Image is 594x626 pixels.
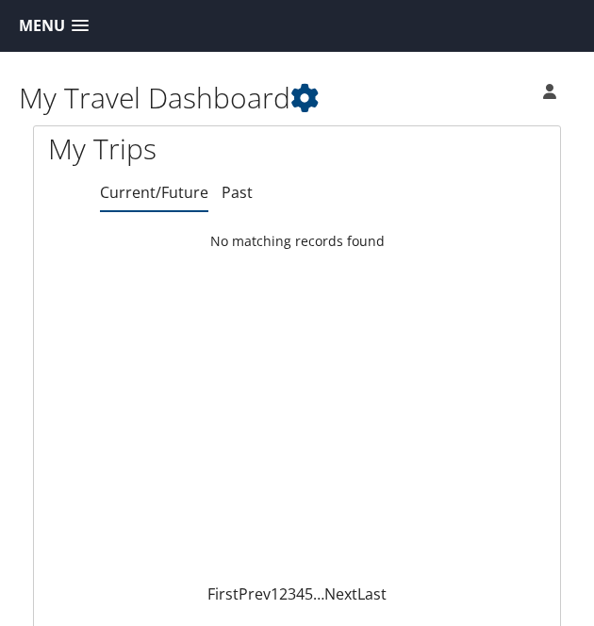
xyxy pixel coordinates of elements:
[9,10,98,41] a: Menu
[296,584,305,604] a: 4
[48,129,546,169] h1: My Trips
[279,584,288,604] a: 2
[288,584,296,604] a: 3
[324,584,357,604] a: Next
[305,584,313,604] a: 5
[313,584,324,604] span: …
[222,182,253,203] a: Past
[357,584,387,604] a: Last
[271,584,279,604] a: 1
[19,78,437,118] h1: My Travel Dashboard
[207,584,239,604] a: First
[19,17,65,35] span: Menu
[100,182,208,203] a: Current/Future
[34,224,560,258] td: No matching records found
[239,584,271,604] a: Prev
